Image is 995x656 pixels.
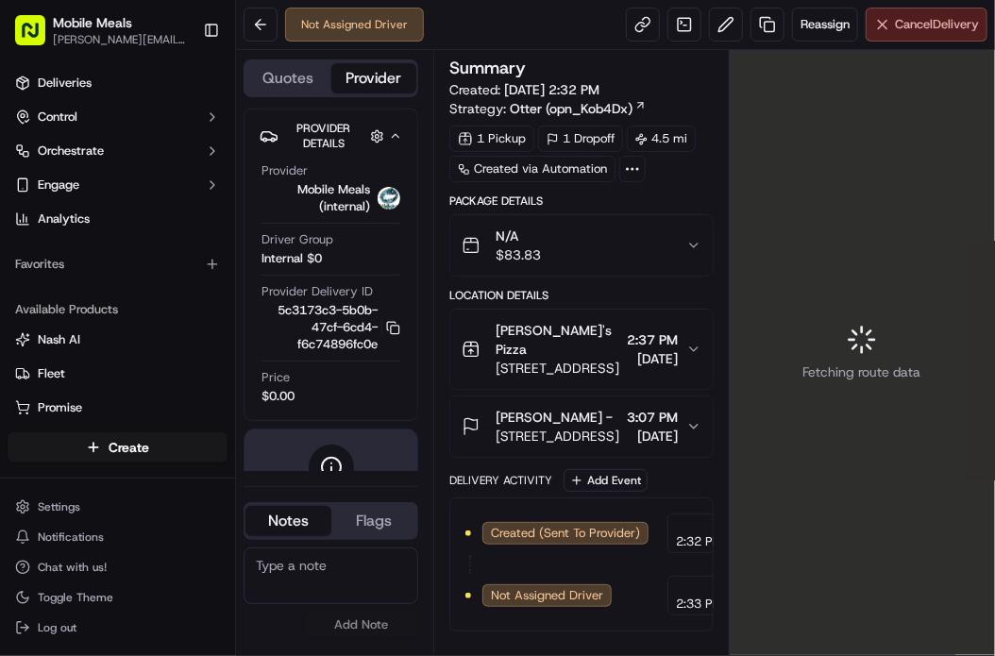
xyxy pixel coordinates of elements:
[331,63,417,93] button: Provider
[450,396,713,457] button: [PERSON_NAME] -[STREET_ADDRESS]3:07 PM[DATE]
[449,80,599,99] span: Created:
[15,331,220,348] a: Nash AI
[8,432,228,463] button: Create
[38,210,90,227] span: Analytics
[8,614,228,641] button: Log out
[261,250,322,267] span: Internal $0
[261,388,295,405] span: $0.00
[491,587,603,604] span: Not Assigned Driver
[627,126,696,152] div: 4.5 mi
[628,349,679,368] span: [DATE]
[38,560,107,575] span: Chat with us!
[449,288,714,303] div: Location Details
[378,187,400,210] img: MM.png
[866,8,987,42] button: CancelDelivery
[109,438,149,457] span: Create
[803,362,921,381] span: Fetching route data
[8,393,228,423] button: Promise
[8,554,228,580] button: Chat with us!
[496,408,613,427] span: [PERSON_NAME] -
[676,596,749,613] span: 2:33 PM EDT
[8,170,228,200] button: Engage
[38,399,82,416] span: Promise
[8,584,228,611] button: Toggle Theme
[504,81,599,98] span: [DATE] 2:32 PM
[53,13,132,32] button: Mobile Meals
[38,590,113,605] span: Toggle Theme
[8,494,228,520] button: Settings
[38,331,80,348] span: Nash AI
[38,499,80,514] span: Settings
[496,427,619,446] span: [STREET_ADDRESS]
[261,162,308,179] span: Provider
[8,204,228,234] a: Analytics
[449,126,534,152] div: 1 Pickup
[449,59,526,76] h3: Summary
[8,68,228,98] a: Deliveries
[496,227,541,245] span: N/A
[260,117,402,155] button: Provider Details
[261,369,290,386] span: Price
[491,525,640,542] span: Created (Sent To Provider)
[676,533,749,550] span: 2:32 PM EDT
[296,121,350,151] span: Provider Details
[496,359,620,378] span: [STREET_ADDRESS]
[792,8,858,42] button: Reassign
[15,399,220,416] a: Promise
[38,177,79,193] span: Engage
[8,249,228,279] div: Favorites
[496,245,541,264] span: $83.83
[538,126,623,152] div: 1 Dropoff
[8,294,228,325] div: Available Products
[8,8,195,53] button: Mobile Meals[PERSON_NAME][EMAIL_ADDRESS][DOMAIN_NAME]
[245,506,331,536] button: Notes
[8,102,228,132] button: Control
[8,359,228,389] button: Fleet
[895,16,979,33] span: Cancel Delivery
[38,75,92,92] span: Deliveries
[496,321,620,359] span: [PERSON_NAME]'s Pizza
[801,16,850,33] span: Reassign
[15,365,220,382] a: Fleet
[449,156,616,182] a: Created via Automation
[564,469,648,492] button: Add Event
[261,302,400,353] button: 5c3173c3-5b0b-47cf-6cd4-f6c74896fc0e
[510,99,632,118] span: Otter (opn_Kob4Dx)
[38,109,77,126] span: Control
[38,620,76,635] span: Log out
[510,99,647,118] a: Otter (opn_Kob4Dx)
[628,330,679,349] span: 2:37 PM
[450,215,713,276] button: N/A$83.83
[261,283,373,300] span: Provider Delivery ID
[38,143,104,160] span: Orchestrate
[628,408,679,427] span: 3:07 PM
[245,63,331,93] button: Quotes
[449,193,714,209] div: Package Details
[8,136,228,166] button: Orchestrate
[8,524,228,550] button: Notifications
[331,506,417,536] button: Flags
[450,310,713,389] button: [PERSON_NAME]'s Pizza[STREET_ADDRESS]2:37 PM[DATE]
[8,325,228,355] button: Nash AI
[38,365,65,382] span: Fleet
[53,32,188,47] button: [PERSON_NAME][EMAIL_ADDRESS][DOMAIN_NAME]
[38,530,104,545] span: Notifications
[449,99,647,118] div: Strategy:
[628,427,679,446] span: [DATE]
[449,473,552,488] div: Delivery Activity
[261,181,370,215] span: Mobile Meals (internal)
[261,231,333,248] span: Driver Group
